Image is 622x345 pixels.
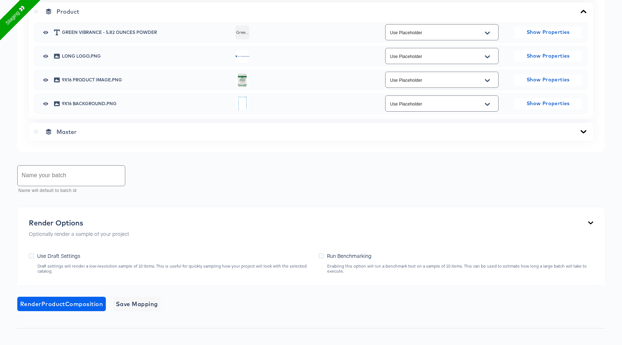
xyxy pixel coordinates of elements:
[482,27,493,39] button: Open
[57,8,79,15] span: Product
[327,252,371,259] span: Run Benchmarking
[517,28,579,37] span: Show Properties
[62,102,230,106] span: 9x16 Background.png
[327,264,593,274] div: Enabling this option will run a benchmark test on a sample of 10 items. This can be used to estim...
[517,75,579,84] span: Show Properties
[62,30,230,35] span: Green Vibrance - 5.82 Ounces Powder
[116,299,158,309] span: Save Mapping
[62,54,230,58] span: Long Logo.png
[514,74,582,86] button: Show Properties
[29,219,129,227] div: Render Options
[37,252,80,259] span: Use Draft Settings
[18,187,120,194] p: Name will default to batch id
[514,98,582,109] button: Show Properties
[482,99,493,110] button: Open
[517,99,579,108] span: Show Properties
[20,299,103,309] span: Render Product Composition
[37,264,311,274] div: Draft settings will render a low-resolution sample of 10 items. This is useful for quickly sampli...
[514,27,582,38] button: Show Properties
[514,50,582,62] button: Show Properties
[57,128,77,135] span: Master
[235,25,250,40] span: Green Vibrance - 5.82 Ounces Powder
[517,51,579,61] span: Show Properties
[113,297,161,311] button: Save Mapping
[62,78,230,82] span: 9x16 product image.png
[29,230,129,237] p: Optionally render a sample of your project
[482,51,493,63] button: Open
[482,75,493,86] button: Open
[17,297,106,311] button: RenderProductComposition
